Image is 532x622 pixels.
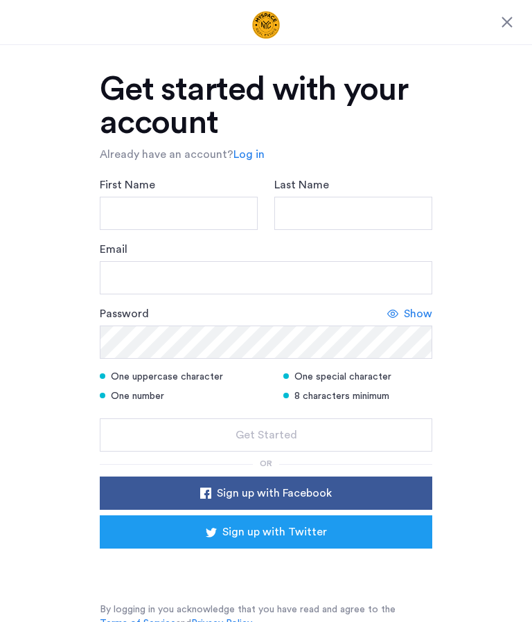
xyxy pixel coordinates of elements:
button: button [100,477,432,510]
div: One special character [283,370,432,384]
span: Sign up with Twitter [222,524,327,540]
a: Log in [233,146,265,163]
span: Get Started [236,427,297,443]
div: One number [100,389,266,403]
span: or [260,459,272,468]
div: 8 characters minimum [283,389,432,403]
div: Sign in with Google. Opens in new tab [127,553,405,583]
label: Email [100,241,127,258]
span: Sign up with Facebook [217,485,332,501]
label: Last Name [274,177,329,193]
img: logo [198,11,334,39]
button: button [100,418,432,452]
label: Password [100,305,149,322]
span: Show [404,305,432,322]
h1: Get started with your account [100,73,432,139]
div: One uppercase character [100,370,266,384]
label: First Name [100,177,155,193]
button: button [100,515,432,549]
span: Already have an account? [100,149,233,160]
